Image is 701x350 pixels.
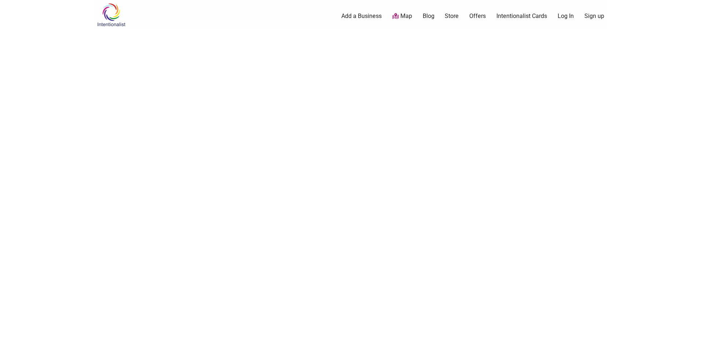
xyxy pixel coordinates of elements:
[341,12,382,20] a: Add a Business
[94,3,129,27] img: Intentionalist
[558,12,574,20] a: Log In
[445,12,459,20] a: Store
[392,12,412,21] a: Map
[584,12,604,20] a: Sign up
[496,12,547,20] a: Intentionalist Cards
[423,12,434,20] a: Blog
[469,12,486,20] a: Offers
